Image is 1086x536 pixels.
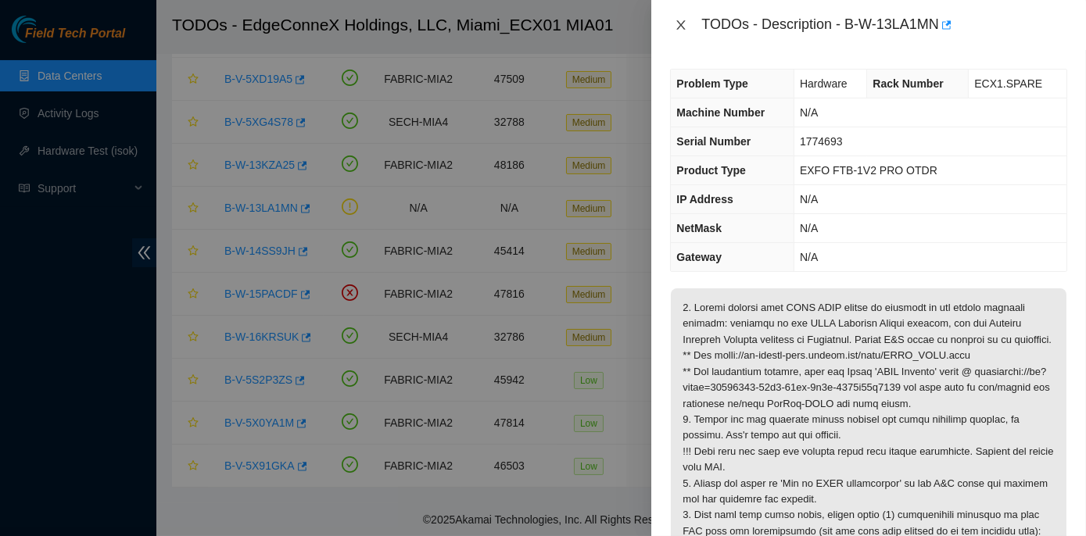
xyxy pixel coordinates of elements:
span: Machine Number [676,106,765,119]
span: EXFO FTB-1V2 PRO OTDR [800,164,937,177]
span: N/A [800,106,818,119]
button: Close [670,18,692,33]
span: NetMask [676,222,722,234]
span: IP Address [676,193,733,205]
span: Rack Number [873,77,943,90]
span: Serial Number [676,135,751,148]
span: Problem Type [676,77,748,90]
span: close [675,19,687,31]
span: 1774693 [800,135,843,148]
span: N/A [800,251,818,263]
span: N/A [800,193,818,205]
span: N/A [800,222,818,234]
span: Hardware [800,77,848,90]
div: TODOs - Description - B-W-13LA1MN [701,13,1067,38]
span: Product Type [676,164,745,177]
span: Gateway [676,251,722,263]
span: ECX1.SPARE [974,77,1042,90]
